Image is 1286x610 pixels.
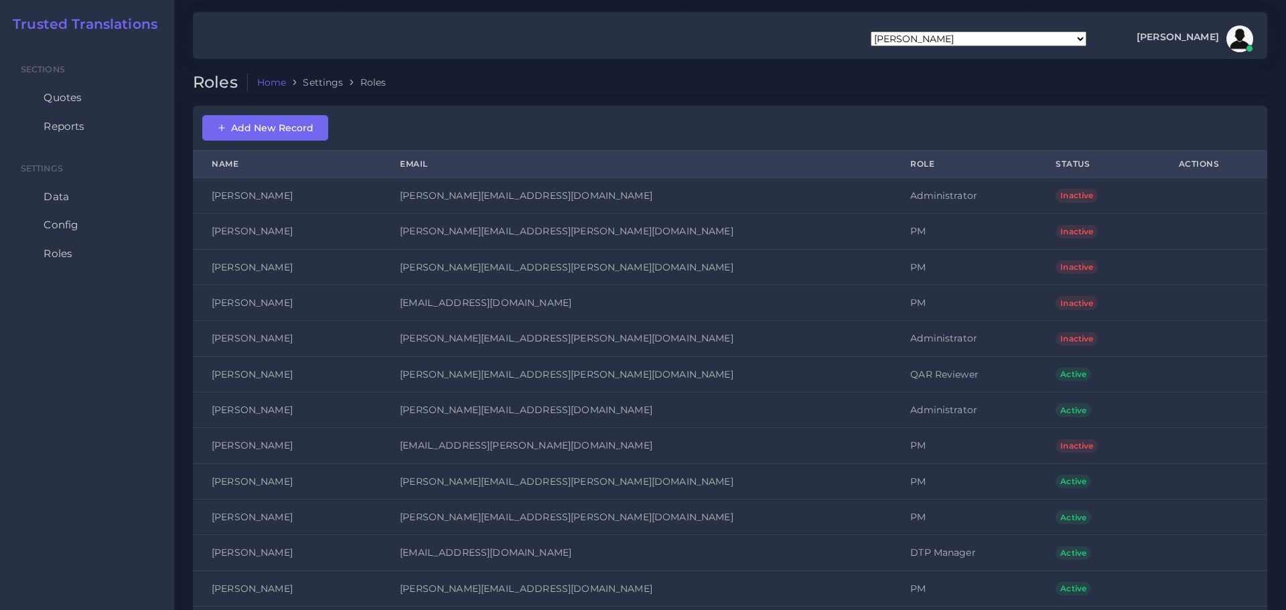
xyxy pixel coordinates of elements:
[381,570,891,606] td: [PERSON_NAME][EMAIL_ADDRESS][DOMAIN_NAME]
[891,214,1037,249] td: PM
[193,570,381,606] td: [PERSON_NAME]
[891,570,1037,606] td: PM
[1160,151,1267,177] th: Actions
[1056,546,1091,560] span: Active
[381,214,891,249] td: [PERSON_NAME][EMAIL_ADDRESS][PERSON_NAME][DOMAIN_NAME]
[44,119,84,134] span: Reports
[1056,403,1091,416] span: Active
[21,64,65,74] span: Sections
[891,249,1037,285] td: PM
[1056,368,1091,381] span: Active
[891,535,1037,570] td: DTP Manager
[10,84,164,112] a: Quotes
[193,463,381,499] td: [PERSON_NAME]
[381,249,891,285] td: [PERSON_NAME][EMAIL_ADDRESS][PERSON_NAME][DOMAIN_NAME]
[381,285,891,320] td: [EMAIL_ADDRESS][DOMAIN_NAME]
[891,463,1037,499] td: PM
[286,76,343,89] li: Settings
[381,151,891,177] th: Email
[10,211,164,239] a: Config
[1056,189,1098,202] span: Inactive
[202,115,328,141] button: Add New Record
[3,16,157,32] a: Trusted Translations
[891,499,1037,534] td: PM
[44,246,72,261] span: Roles
[193,151,381,177] th: Name
[10,183,164,211] a: Data
[891,392,1037,427] td: Administrator
[381,177,891,214] td: [PERSON_NAME][EMAIL_ADDRESS][DOMAIN_NAME]
[381,463,891,499] td: [PERSON_NAME][EMAIL_ADDRESS][PERSON_NAME][DOMAIN_NAME]
[1056,332,1098,346] span: Inactive
[1056,225,1098,238] span: Inactive
[891,356,1037,392] td: QAR Reviewer
[381,392,891,427] td: [PERSON_NAME][EMAIL_ADDRESS][DOMAIN_NAME]
[193,428,381,463] td: [PERSON_NAME]
[381,356,891,392] td: [PERSON_NAME][EMAIL_ADDRESS][PERSON_NAME][DOMAIN_NAME]
[381,428,891,463] td: [EMAIL_ADDRESS][PERSON_NAME][DOMAIN_NAME]
[891,151,1037,177] th: Role
[193,73,248,92] h2: Roles
[1056,260,1098,274] span: Inactive
[381,321,891,356] td: [PERSON_NAME][EMAIL_ADDRESS][PERSON_NAME][DOMAIN_NAME]
[1056,582,1091,595] span: Active
[381,499,891,534] td: [PERSON_NAME][EMAIL_ADDRESS][PERSON_NAME][DOMAIN_NAME]
[1037,151,1159,177] th: Status
[381,535,891,570] td: [EMAIL_ADDRESS][DOMAIN_NAME]
[1056,510,1091,524] span: Active
[1137,32,1219,42] span: [PERSON_NAME]
[891,428,1037,463] td: PM
[891,285,1037,320] td: PM
[1056,296,1098,309] span: Inactive
[193,356,381,392] td: [PERSON_NAME]
[257,76,287,89] a: Home
[891,177,1037,214] td: Administrator
[193,321,381,356] td: [PERSON_NAME]
[21,163,63,173] span: Settings
[193,214,381,249] td: [PERSON_NAME]
[10,240,164,268] a: Roles
[193,535,381,570] td: [PERSON_NAME]
[1056,475,1091,488] span: Active
[44,218,78,232] span: Config
[193,392,381,427] td: [PERSON_NAME]
[193,177,381,214] td: [PERSON_NAME]
[1226,25,1253,52] img: avatar
[44,90,82,105] span: Quotes
[193,499,381,534] td: [PERSON_NAME]
[344,76,386,89] li: Roles
[193,285,381,320] td: [PERSON_NAME]
[193,249,381,285] td: [PERSON_NAME]
[217,122,313,134] span: Add New Record
[891,321,1037,356] td: Administrator
[1056,439,1098,453] span: Inactive
[10,112,164,141] a: Reports
[1130,25,1258,52] a: [PERSON_NAME]avatar
[44,189,69,204] span: Data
